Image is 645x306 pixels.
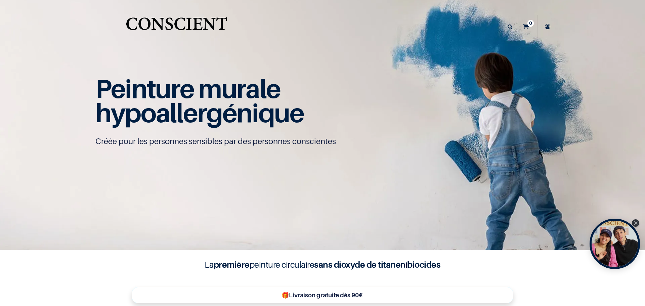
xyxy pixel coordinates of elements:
[632,219,639,227] div: Close Tolstoy widget
[527,20,534,27] sup: 0
[590,219,640,269] div: Open Tolstoy widget
[95,73,281,104] span: Peinture murale
[95,97,304,128] span: hypoallergénique
[407,259,440,270] b: biocides
[214,259,250,270] b: première
[518,15,537,38] a: 0
[590,219,640,269] div: Tolstoy bubble widget
[282,292,362,299] b: 🎁Livraison gratuite dès 90€
[95,136,550,147] p: Créée pour les personnes sensibles par des personnes conscientes
[314,259,400,270] b: sans dioxyde de titane
[188,258,457,271] h4: La peinture circulaire ni
[590,219,640,269] div: Open Tolstoy
[125,13,228,40] a: Logo of Conscient
[125,13,228,40] img: Conscient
